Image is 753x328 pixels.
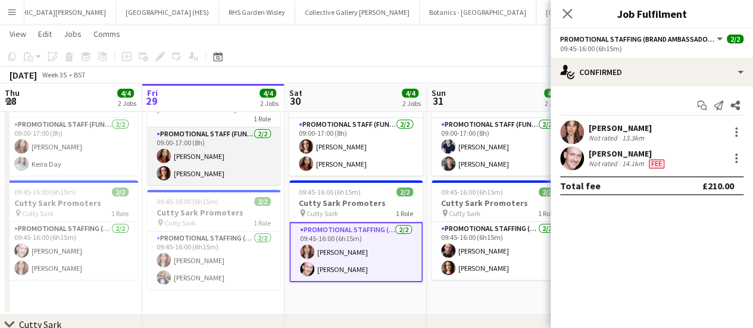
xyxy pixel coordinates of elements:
[147,127,280,185] app-card-role: Promotional Staff (Fundraiser)2/209:00-17:00 (8h)[PERSON_NAME][PERSON_NAME]
[147,207,280,218] h3: Cutty Sark Promoters
[117,89,134,98] span: 4/4
[5,88,20,98] span: Thu
[147,190,280,289] app-job-card: 09:45-16:00 (6h15m)2/2Cutty Sark Promoters Cutty Sark1 RolePromotional Staffing (Brand Ambassador...
[10,29,26,39] span: View
[560,35,715,43] span: Promotional Staffing (Brand Ambassadors)
[5,118,138,176] app-card-role: Promotional Staff (Fundraiser)2/209:00-17:00 (8h)[PERSON_NAME]Keira Day
[589,159,620,168] div: Not rated
[38,29,52,39] span: Edit
[288,94,302,108] span: 30
[539,188,555,196] span: 2/2
[14,188,76,196] span: 09:45-16:00 (6h15m)
[560,180,601,192] div: Total fee
[164,218,196,227] span: Cutty Sark
[449,209,480,218] span: Cutty Sark
[254,197,271,206] span: 2/2
[147,88,158,98] span: Fri
[254,218,271,227] span: 1 Role
[289,76,423,176] app-job-card: 09:00-17:00 (8h)2/2[GEOGRAPHIC_DATA]1 RolePromotional Staff (Fundraiser)2/209:00-17:00 (8h)[PERSO...
[432,118,565,176] app-card-role: Promotional Staff (Fundraiser)2/209:00-17:00 (8h)[PERSON_NAME][PERSON_NAME]
[10,69,37,81] div: [DATE]
[93,29,120,39] span: Comms
[402,99,421,108] div: 2 Jobs
[295,1,420,24] button: Collective Gallery [PERSON_NAME]
[432,198,565,208] h3: Cutty Sark Promoters
[289,222,423,282] app-card-role: Promotional Staffing (Brand Ambassadors)2/209:45-16:00 (6h15m)[PERSON_NAME][PERSON_NAME]
[396,188,413,196] span: 2/2
[430,94,446,108] span: 31
[727,35,743,43] span: 2/2
[289,180,423,282] app-job-card: 09:45-16:00 (6h15m)2/2Cutty Sark Promoters Cutty Sark1 RolePromotional Staffing (Brand Ambassador...
[64,29,82,39] span: Jobs
[157,197,218,206] span: 09:45-16:00 (6h15m)
[89,26,125,42] a: Comms
[59,26,86,42] a: Jobs
[589,133,620,142] div: Not rated
[289,198,423,208] h3: Cutty Sark Promoters
[111,209,129,218] span: 1 Role
[260,99,279,108] div: 2 Jobs
[5,76,138,176] app-job-card: 09:00-17:00 (8h)2/2[GEOGRAPHIC_DATA]1 RolePromotional Staff (Fundraiser)2/209:00-17:00 (8h)[PERSO...
[3,94,20,108] span: 28
[147,232,280,289] app-card-role: Promotional Staffing (Brand Ambassadors)2/209:45-16:00 (6h15m)[PERSON_NAME][PERSON_NAME]
[432,76,565,176] app-job-card: 09:00-17:00 (8h)2/2[GEOGRAPHIC_DATA]1 RolePromotional Staff (Fundraiser)2/209:00-17:00 (8h)[PERSO...
[551,58,753,86] div: Confirmed
[5,198,138,208] h3: Cutty Sark Promoters
[538,209,555,218] span: 1 Role
[299,188,361,196] span: 09:45-16:00 (6h15m)
[536,1,621,24] button: [GEOGRAPHIC_DATA]
[289,88,302,98] span: Sat
[560,35,724,43] button: Promotional Staffing (Brand Ambassadors)
[254,114,271,123] span: 1 Role
[145,94,158,108] span: 29
[545,99,563,108] div: 2 Jobs
[396,209,413,218] span: 1 Role
[74,70,86,79] div: BST
[441,188,503,196] span: 09:45-16:00 (6h15m)
[649,160,664,168] span: Fee
[402,89,418,98] span: 4/4
[5,222,138,280] app-card-role: Promotional Staffing (Brand Ambassadors)2/209:45-16:00 (6h15m)[PERSON_NAME][PERSON_NAME]
[219,1,295,24] button: RHS Garden Wisley
[39,70,69,79] span: Week 35
[432,180,565,280] app-job-card: 09:45-16:00 (6h15m)2/2Cutty Sark Promoters Cutty Sark1 RolePromotional Staffing (Brand Ambassador...
[432,88,446,98] span: Sun
[551,6,753,21] h3: Job Fulfilment
[33,26,57,42] a: Edit
[620,133,646,142] div: 13.3km
[116,1,219,24] button: [GEOGRAPHIC_DATA] (HES)
[307,209,338,218] span: Cutty Sark
[118,99,136,108] div: 2 Jobs
[5,26,31,42] a: View
[620,159,646,168] div: 14.1km
[147,76,280,185] app-job-card: In progress09:00-17:00 (8h)2/2[GEOGRAPHIC_DATA]1 RolePromotional Staff (Fundraiser)2/209:00-17:00...
[646,159,667,168] div: Crew has different fees then in role
[432,222,565,280] app-card-role: Promotional Staffing (Brand Ambassadors)2/209:45-16:00 (6h15m)[PERSON_NAME][PERSON_NAME]
[589,148,667,159] div: [PERSON_NAME]
[5,180,138,280] app-job-card: 09:45-16:00 (6h15m)2/2Cutty Sark Promoters Cutty Sark1 RolePromotional Staffing (Brand Ambassador...
[112,188,129,196] span: 2/2
[560,44,743,53] div: 09:45-16:00 (6h15m)
[420,1,536,24] button: Botanics - [GEOGRAPHIC_DATA]
[260,89,276,98] span: 4/4
[589,123,652,133] div: [PERSON_NAME]
[289,118,423,176] app-card-role: Promotional Staff (Fundraiser)2/209:00-17:00 (8h)[PERSON_NAME][PERSON_NAME]
[22,209,54,218] span: Cutty Sark
[702,180,734,192] div: £210.00
[544,89,561,98] span: 4/4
